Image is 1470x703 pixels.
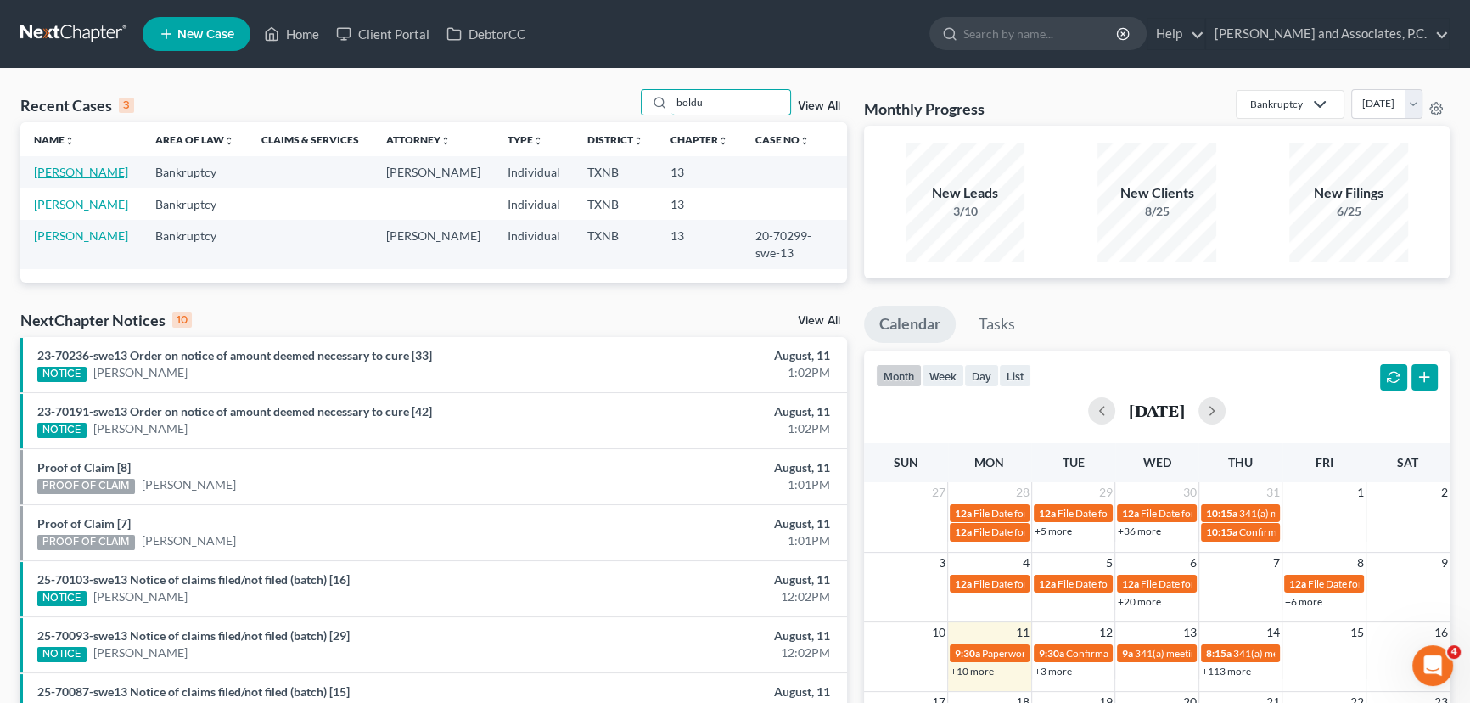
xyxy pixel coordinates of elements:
[963,306,1030,343] a: Tasks
[440,136,451,146] i: unfold_more
[508,133,543,146] a: Typeunfold_more
[1412,645,1453,686] iframe: Intercom live chat
[1097,183,1216,203] div: New Clients
[494,220,574,268] td: Individual
[93,588,188,605] a: [PERSON_NAME]
[20,310,192,330] div: NextChapter Notices
[37,460,131,475] a: Proof of Claim [8]
[1058,577,1193,590] span: File Date for [PERSON_NAME]
[1039,577,1056,590] span: 12a
[577,683,830,700] div: August, 11
[906,203,1024,220] div: 3/10
[922,364,964,387] button: week
[37,423,87,438] div: NOTICE
[577,515,830,532] div: August, 11
[93,644,188,661] a: [PERSON_NAME]
[894,455,918,470] span: Sun
[1271,553,1282,573] span: 7
[864,98,985,119] h3: Monthly Progress
[1433,622,1450,643] span: 16
[93,420,188,437] a: [PERSON_NAME]
[37,516,131,531] a: Proof of Claim [7]
[1097,482,1114,503] span: 29
[37,348,432,363] a: 23-70236-swe13 Order on notice of amount deemed necessary to cure [33]
[177,28,234,41] span: New Case
[1141,577,1366,590] span: File Date for [PERSON_NAME] & [PERSON_NAME]
[1021,553,1031,573] span: 4
[65,136,75,146] i: unfold_more
[37,628,350,643] a: 25-70093-swe13 Notice of claims filed/not filed (batch) [29]
[577,364,830,381] div: 1:02PM
[1181,622,1198,643] span: 13
[1206,507,1237,520] span: 10:15a
[142,156,248,188] td: Bankruptcy
[1206,526,1237,538] span: 10:15a
[1447,645,1461,659] span: 4
[34,197,128,211] a: [PERSON_NAME]
[142,188,248,220] td: Bankruptcy
[633,136,643,146] i: unfold_more
[574,220,657,268] td: TXNB
[1097,622,1114,643] span: 12
[1289,577,1306,590] span: 12a
[1039,507,1056,520] span: 12a
[930,482,947,503] span: 27
[1355,482,1366,503] span: 1
[671,90,790,115] input: Search by name...
[533,136,543,146] i: unfold_more
[1122,507,1139,520] span: 12a
[755,133,810,146] a: Case Nounfold_more
[1250,97,1303,111] div: Bankruptcy
[1316,455,1333,470] span: Fri
[798,315,840,327] a: View All
[955,577,972,590] span: 12a
[955,526,972,538] span: 12a
[1097,203,1216,220] div: 8/25
[1104,553,1114,573] span: 5
[964,364,999,387] button: day
[1206,19,1449,49] a: [PERSON_NAME] and Associates, P.C.
[248,122,373,156] th: Claims & Services
[973,507,1212,520] span: File Date for [PERSON_NAME][GEOGRAPHIC_DATA]
[587,133,643,146] a: Districtunfold_more
[1035,665,1072,678] a: +3 more
[657,220,742,268] td: 13
[974,455,1004,470] span: Mon
[1289,183,1408,203] div: New Filings
[577,459,830,476] div: August, 11
[142,532,236,549] a: [PERSON_NAME]
[577,532,830,549] div: 1:01PM
[119,98,134,113] div: 3
[577,571,830,588] div: August, 11
[657,156,742,188] td: 13
[955,507,972,520] span: 12a
[1035,525,1072,537] a: +5 more
[1397,455,1418,470] span: Sat
[577,588,830,605] div: 12:02PM
[1118,525,1161,537] a: +36 more
[255,19,328,49] a: Home
[798,100,840,112] a: View All
[142,476,236,493] a: [PERSON_NAME]
[37,684,350,699] a: 25-70087-swe13 Notice of claims filed/not filed (batch) [15]
[34,228,128,243] a: [PERSON_NAME]
[1349,622,1366,643] span: 15
[963,18,1119,49] input: Search by name...
[37,404,432,419] a: 23-70191-swe13 Order on notice of amount deemed necessary to cure [42]
[1141,507,1276,520] span: File Date for [PERSON_NAME]
[1039,647,1064,660] span: 9:30a
[577,476,830,493] div: 1:01PM
[577,644,830,661] div: 12:02PM
[1058,507,1193,520] span: File Date for [PERSON_NAME]
[438,19,534,49] a: DebtorCC
[1066,647,1349,660] span: Confirmation hearing for [PERSON_NAME] & [PERSON_NAME]
[1289,203,1408,220] div: 6/25
[577,403,830,420] div: August, 11
[670,133,728,146] a: Chapterunfold_more
[999,364,1031,387] button: list
[37,535,135,550] div: PROOF OF CLAIM
[1142,455,1170,470] span: Wed
[1265,622,1282,643] span: 14
[657,188,742,220] td: 13
[864,306,956,343] a: Calendar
